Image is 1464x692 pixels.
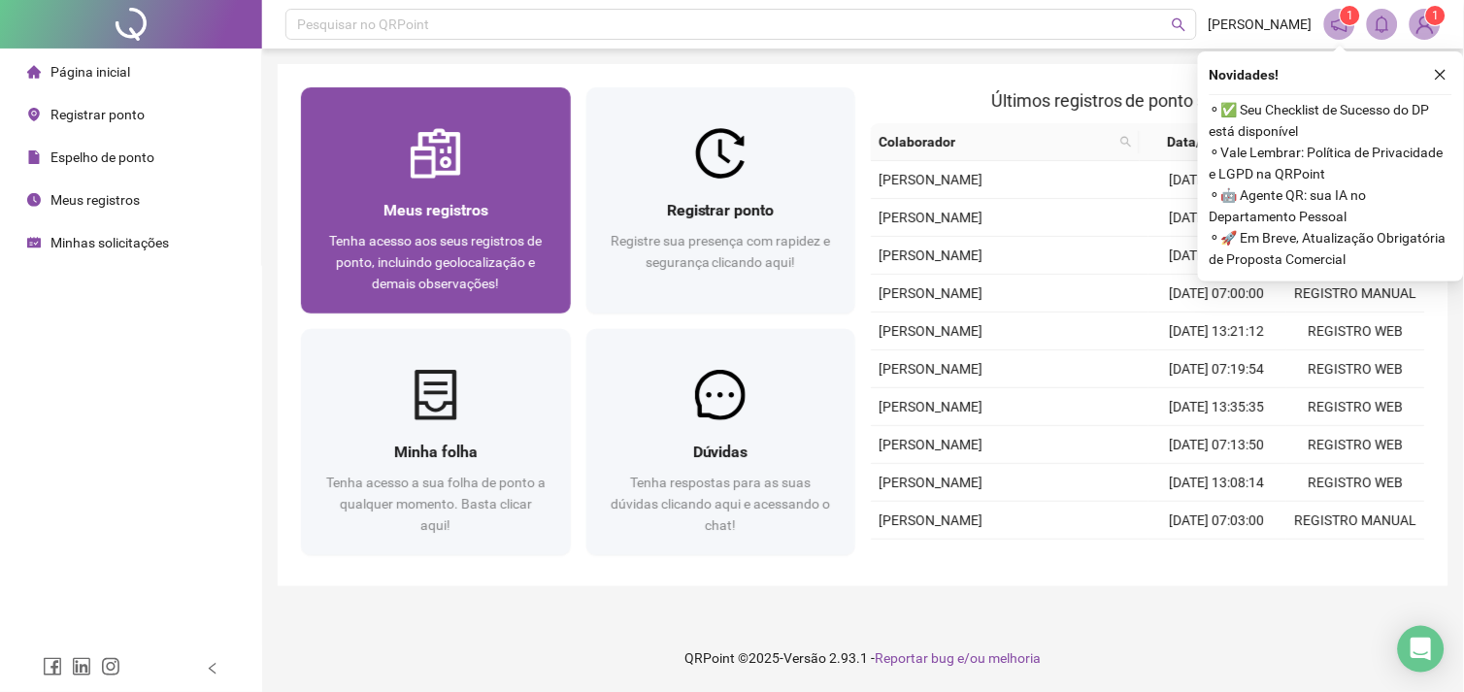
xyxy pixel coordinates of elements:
[1411,10,1440,39] img: 91068
[27,193,41,207] span: clock-circle
[1433,9,1440,22] span: 1
[1120,136,1132,148] span: search
[50,235,169,250] span: Minhas solicitações
[879,210,982,225] span: [PERSON_NAME]
[1148,540,1287,577] td: [DATE] 13:13:23
[301,87,571,313] a: Meus registrosTenha acesso aos seus registros de ponto, incluindo geolocalização e demais observa...
[586,329,856,555] a: DúvidasTenha respostas para as suas dúvidas clicando aqui e acessando o chat!
[1210,184,1452,227] span: ⚬ 🤖 Agente QR: sua IA no Departamento Pessoal
[1341,6,1360,25] sup: 1
[1331,16,1348,33] span: notification
[1148,131,1251,152] span: Data/Hora
[1140,123,1275,161] th: Data/Hora
[1210,99,1452,142] span: ⚬ ✅ Seu Checklist de Sucesso do DP está disponível
[693,443,749,461] span: Dúvidas
[879,475,982,490] span: [PERSON_NAME]
[1286,350,1425,388] td: REGISTRO WEB
[1374,16,1391,33] span: bell
[1148,275,1287,313] td: [DATE] 07:00:00
[876,650,1042,666] span: Reportar bug e/ou melhoria
[879,512,982,528] span: [PERSON_NAME]
[1434,68,1447,82] span: close
[50,64,130,80] span: Página inicial
[1209,14,1313,35] span: [PERSON_NAME]
[879,247,982,263] span: [PERSON_NAME]
[1116,127,1136,156] span: search
[1172,17,1186,32] span: search
[1148,161,1287,199] td: [DATE] 16:00:23
[27,236,41,249] span: schedule
[1348,9,1354,22] span: 1
[991,90,1305,111] span: Últimos registros de ponto sincronizados
[784,650,827,666] span: Versão
[1148,388,1287,426] td: [DATE] 13:35:35
[50,149,154,165] span: Espelho de ponto
[101,657,120,676] span: instagram
[50,107,145,122] span: Registrar ponto
[301,329,571,555] a: Minha folhaTenha acesso a sua folha de ponto a qualquer momento. Basta clicar aqui!
[1148,426,1287,464] td: [DATE] 07:13:50
[586,87,856,313] a: Registrar pontoRegistre sua presença com rapidez e segurança clicando aqui!
[383,201,488,219] span: Meus registros
[879,131,1113,152] span: Colaborador
[1148,199,1287,237] td: [DATE] 12:06:24
[326,475,546,533] span: Tenha acesso a sua folha de ponto a qualquer momento. Basta clicar aqui!
[27,150,41,164] span: file
[879,172,982,187] span: [PERSON_NAME]
[27,108,41,121] span: environment
[43,657,62,676] span: facebook
[879,285,982,301] span: [PERSON_NAME]
[262,624,1464,692] footer: QRPoint © 2025 - 2.93.1 -
[1286,464,1425,502] td: REGISTRO WEB
[1148,237,1287,275] td: [DATE] 13:18:01
[1148,313,1287,350] td: [DATE] 13:21:12
[50,192,140,208] span: Meus registros
[1148,464,1287,502] td: [DATE] 13:08:14
[611,233,830,270] span: Registre sua presença com rapidez e segurança clicando aqui!
[1210,227,1452,270] span: ⚬ 🚀 Em Breve, Atualização Obrigatória de Proposta Comercial
[879,323,982,339] span: [PERSON_NAME]
[1398,626,1445,673] div: Open Intercom Messenger
[206,662,219,676] span: left
[1210,142,1452,184] span: ⚬ Vale Lembrar: Política de Privacidade e LGPD na QRPoint
[1286,502,1425,540] td: REGISTRO MANUAL
[1286,313,1425,350] td: REGISTRO WEB
[394,443,478,461] span: Minha folha
[1148,350,1287,388] td: [DATE] 07:19:54
[1426,6,1446,25] sup: Atualize o seu contato no menu Meus Dados
[1148,502,1287,540] td: [DATE] 07:03:00
[1286,540,1425,577] td: REGISTRO WEB
[1286,388,1425,426] td: REGISTRO WEB
[879,437,982,452] span: [PERSON_NAME]
[1210,64,1280,85] span: Novidades !
[329,233,542,291] span: Tenha acesso aos seus registros de ponto, incluindo geolocalização e demais observações!
[72,657,91,676] span: linkedin
[27,65,41,79] span: home
[1286,426,1425,464] td: REGISTRO WEB
[611,475,830,533] span: Tenha respostas para as suas dúvidas clicando aqui e acessando o chat!
[879,399,982,414] span: [PERSON_NAME]
[879,361,982,377] span: [PERSON_NAME]
[667,201,775,219] span: Registrar ponto
[1286,275,1425,313] td: REGISTRO MANUAL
